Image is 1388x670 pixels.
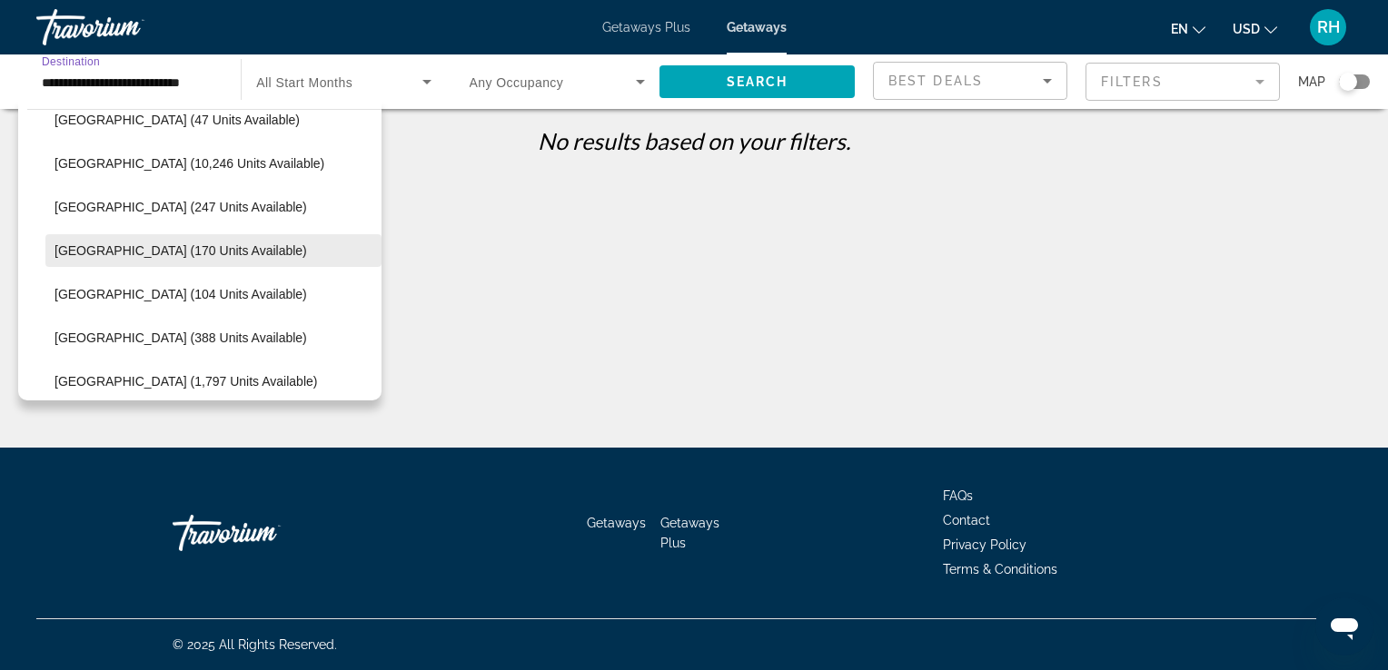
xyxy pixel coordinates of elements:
span: RH [1317,18,1340,36]
iframe: Button to launch messaging window [1315,597,1373,655]
a: Travorium [36,4,218,51]
a: Contact [943,513,990,527]
span: USD [1233,22,1260,36]
button: [GEOGRAPHIC_DATA] (47 units available) [45,103,382,136]
a: FAQs [943,488,973,503]
a: Getaways Plus [660,516,719,550]
span: [GEOGRAPHIC_DATA] (247 units available) [55,200,307,214]
span: [GEOGRAPHIC_DATA] (170 units available) [55,243,307,258]
a: Privacy Policy [943,537,1026,552]
a: Travorium [173,506,354,560]
a: Getaways [587,516,646,530]
span: [GEOGRAPHIC_DATA] (10,246 units available) [55,156,324,171]
span: Map [1298,69,1325,94]
button: [GEOGRAPHIC_DATA] (10,246 units available) [45,147,382,180]
span: [GEOGRAPHIC_DATA] (1,797 units available) [55,374,317,389]
button: [GEOGRAPHIC_DATA] (170 units available) [45,234,382,267]
span: Any Occupancy [470,75,564,90]
button: Search [659,65,855,98]
p: No results based on your filters. [27,127,1361,154]
button: [GEOGRAPHIC_DATA] (388 units available) [45,321,382,354]
span: [GEOGRAPHIC_DATA] (104 units available) [55,287,307,301]
mat-select: Sort by [888,70,1052,92]
a: Getaways [727,20,787,34]
span: Best Deals [888,74,983,88]
button: [GEOGRAPHIC_DATA] (1,797 units available) [45,365,382,398]
button: Filter [1086,62,1280,102]
span: [GEOGRAPHIC_DATA] (388 units available) [55,330,307,345]
button: Change currency [1233,15,1277,42]
a: Getaways Plus [602,20,690,34]
button: [GEOGRAPHIC_DATA] (104 units available) [45,278,382,310]
button: [GEOGRAPHIC_DATA] (247 units available) [45,191,382,223]
span: [GEOGRAPHIC_DATA] (47 units available) [55,113,300,127]
span: All Start Months [256,75,352,90]
button: Change language [1171,15,1205,42]
span: Search [727,74,788,89]
span: en [1171,22,1188,36]
a: Terms & Conditions [943,562,1057,576]
button: User Menu [1304,8,1352,46]
span: Destination [42,55,100,67]
span: © 2025 All Rights Reserved. [173,637,337,652]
